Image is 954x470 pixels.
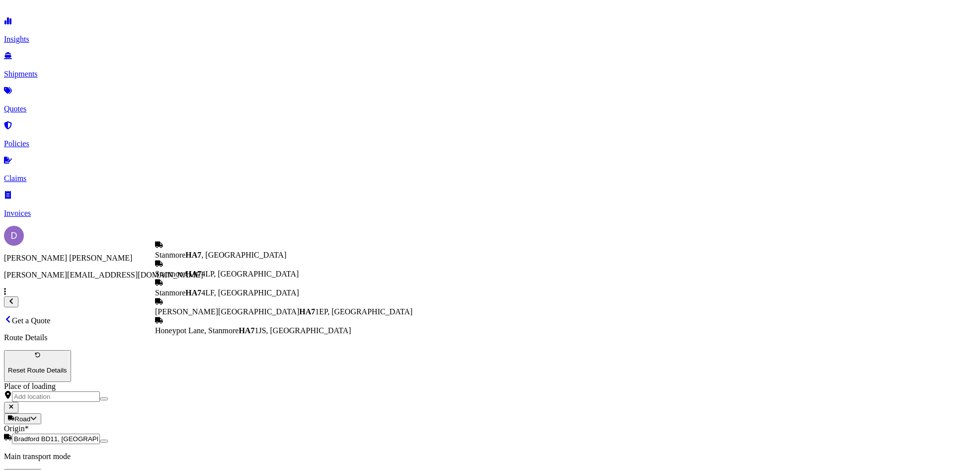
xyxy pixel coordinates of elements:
[238,326,254,335] b: HA7
[4,209,950,218] p: Invoices
[4,382,950,391] div: Place of loading
[155,307,412,316] span: [PERSON_NAME][GEOGRAPHIC_DATA] 1EP, [GEOGRAPHIC_DATA]
[11,231,17,241] span: D
[4,139,950,148] p: Policies
[4,70,950,79] p: Shipments
[155,241,412,335] div: Show suggestions
[4,174,950,183] p: Claims
[4,254,950,263] p: [PERSON_NAME] [PERSON_NAME]
[155,288,299,297] span: Stanmore 4LF, [GEOGRAPHIC_DATA]
[155,251,286,259] span: Stanmore , [GEOGRAPHIC_DATA]
[100,397,108,400] button: Show suggestions
[14,415,30,423] span: Road
[4,271,950,280] p: [PERSON_NAME][EMAIL_ADDRESS][DOMAIN_NAME]
[185,270,201,278] b: HA7
[100,440,108,443] button: Show suggestions
[299,307,315,316] b: HA7
[4,35,950,44] p: Insights
[185,288,201,297] b: HA7
[4,315,950,325] p: Get a Quote
[12,434,100,444] input: Origin
[4,452,950,461] p: Main transport mode
[4,104,950,113] p: Quotes
[185,251,201,259] b: HA7
[4,424,950,433] div: Origin
[8,367,67,374] p: Reset Route Details
[12,391,100,402] input: Place of loading
[155,326,351,335] span: Honeypot Lane, Stanmore 1JS, [GEOGRAPHIC_DATA]
[155,270,299,278] span: Stanmore 4LP, [GEOGRAPHIC_DATA]
[4,413,41,424] button: Select transport
[4,333,950,342] p: Route Details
